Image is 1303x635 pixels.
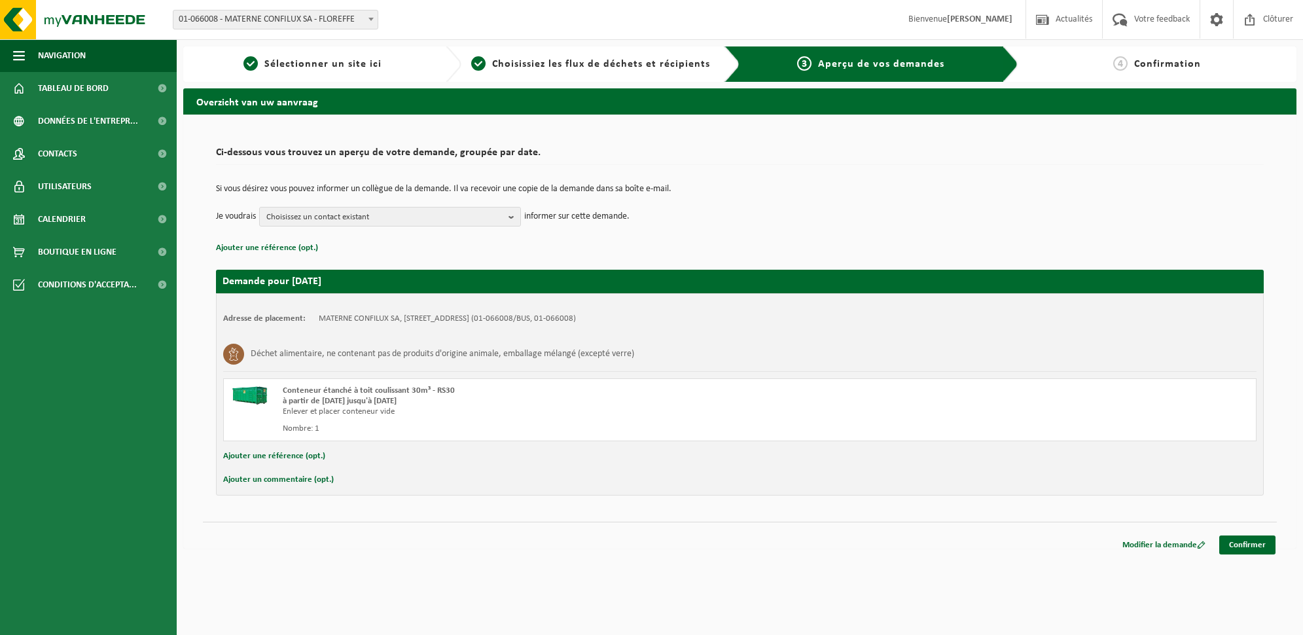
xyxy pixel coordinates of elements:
[243,56,258,71] span: 1
[797,56,812,71] span: 3
[1219,535,1276,554] a: Confirmer
[251,344,634,365] h3: Déchet alimentaire, ne contenant pas de produits d'origine animale, emballage mélangé (excepté ve...
[223,276,321,287] strong: Demande pour [DATE]
[216,240,318,257] button: Ajouter une référence (opt.)
[283,424,793,434] div: Nombre: 1
[190,56,435,72] a: 1Sélectionner un site ici
[223,314,306,323] strong: Adresse de placement:
[223,448,325,465] button: Ajouter une référence (opt.)
[183,88,1296,114] h2: Overzicht van uw aanvraag
[264,59,382,69] span: Sélectionner un site ici
[1134,59,1201,69] span: Confirmation
[38,39,86,72] span: Navigation
[38,203,86,236] span: Calendrier
[216,147,1264,165] h2: Ci-dessous vous trouvez un aperçu de votre demande, groupée par date.
[38,72,109,105] span: Tableau de bord
[266,208,503,227] span: Choisissez un contact existant
[492,59,710,69] span: Choisissiez les flux de déchets et récipients
[38,170,92,203] span: Utilisateurs
[38,137,77,170] span: Contacts
[38,268,137,301] span: Conditions d'accepta...
[947,14,1012,24] strong: [PERSON_NAME]
[524,207,630,227] p: informer sur cette demande.
[223,471,334,488] button: Ajouter un commentaire (opt.)
[173,10,378,29] span: 01-066008 - MATERNE CONFILUX SA - FLOREFFE
[259,207,521,227] button: Choisissez un contact existant
[38,105,138,137] span: Données de l'entrepr...
[283,397,397,405] strong: à partir de [DATE] jusqu'à [DATE]
[1113,56,1128,71] span: 4
[283,386,455,395] span: Conteneur étanché à toit coulissant 30m³ - RS30
[1113,535,1215,554] a: Modifier la demande
[230,386,270,405] img: HK-RS-30-GN-00.png
[38,236,116,268] span: Boutique en ligne
[818,59,944,69] span: Aperçu de vos demandes
[216,185,1264,194] p: Si vous désirez vous pouvez informer un collègue de la demande. Il va recevoir une copie de la de...
[216,207,256,227] p: Je voudrais
[468,56,713,72] a: 2Choisissiez les flux de déchets et récipients
[319,314,576,324] td: MATERNE CONFILUX SA, [STREET_ADDRESS] (01-066008/BUS, 01-066008)
[471,56,486,71] span: 2
[283,407,793,417] div: Enlever et placer conteneur vide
